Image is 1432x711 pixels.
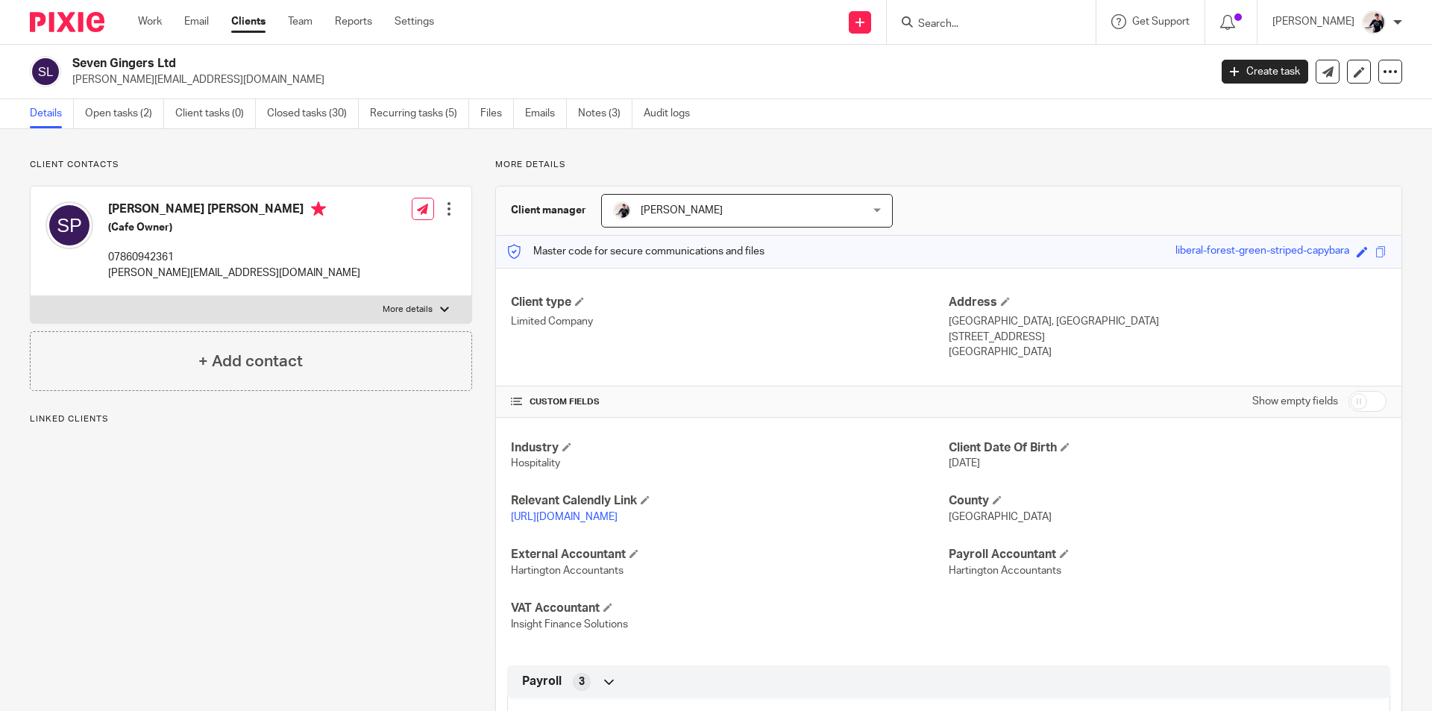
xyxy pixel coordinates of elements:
a: Open tasks (2) [85,99,164,128]
h2: Seven Gingers Ltd [72,56,974,72]
h3: Client manager [511,203,586,218]
div: liberal-forest-green-striped-capybara [1175,243,1349,260]
h5: (Cafe Owner) [108,220,360,235]
span: Get Support [1132,16,1190,27]
img: svg%3E [30,56,61,87]
a: Settings [395,14,434,29]
p: 07860942361 [108,250,360,265]
img: AV307615.jpg [1362,10,1386,34]
span: Hartington Accountants [511,566,624,576]
p: [PERSON_NAME][EMAIL_ADDRESS][DOMAIN_NAME] [72,72,1199,87]
img: Pixie [30,12,104,32]
a: Clients [231,14,266,29]
p: More details [495,159,1402,171]
h4: CUSTOM FIELDS [511,396,949,408]
a: Emails [525,99,567,128]
h4: Client type [511,295,949,310]
span: 3 [579,674,585,689]
p: [PERSON_NAME] [1272,14,1354,29]
span: [GEOGRAPHIC_DATA] [949,512,1052,522]
label: Show empty fields [1252,394,1338,409]
a: Audit logs [644,99,701,128]
span: [DATE] [949,458,980,469]
p: [STREET_ADDRESS] [949,330,1387,345]
h4: [PERSON_NAME] [PERSON_NAME] [108,201,360,220]
a: Create task [1222,60,1308,84]
p: [GEOGRAPHIC_DATA], [GEOGRAPHIC_DATA] [949,314,1387,329]
h4: Payroll Accountant [949,547,1387,563]
a: Email [184,14,209,29]
a: Reports [335,14,372,29]
p: Master code for secure communications and files [507,244,764,259]
p: More details [383,304,433,316]
h4: VAT Accountant [511,601,949,616]
span: [PERSON_NAME] [641,205,723,216]
a: Closed tasks (30) [267,99,359,128]
a: [URL][DOMAIN_NAME] [511,512,618,522]
h4: External Accountant [511,547,949,563]
p: [GEOGRAPHIC_DATA] [949,345,1387,360]
img: svg%3E [45,201,93,249]
span: Payroll [522,674,562,689]
input: Search [917,18,1051,31]
h4: Industry [511,440,949,456]
a: Client tasks (0) [175,99,256,128]
p: Linked clients [30,413,472,425]
a: Work [138,14,162,29]
span: Hospitality [511,458,560,469]
h4: Client Date Of Birth [949,440,1387,456]
p: [PERSON_NAME][EMAIL_ADDRESS][DOMAIN_NAME] [108,266,360,281]
h4: County [949,493,1387,509]
a: Files [480,99,514,128]
p: Limited Company [511,314,949,329]
h4: + Add contact [198,350,303,373]
img: AV307615.jpg [613,201,631,219]
h4: Address [949,295,1387,310]
span: Insight Finance Solutions [511,619,628,630]
h4: Relevant Calendly Link [511,493,949,509]
a: Team [288,14,313,29]
i: Primary [311,201,326,216]
span: Hartington Accountants [949,566,1061,576]
a: Recurring tasks (5) [370,99,469,128]
p: Client contacts [30,159,472,171]
a: Details [30,99,74,128]
a: Notes (3) [578,99,632,128]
